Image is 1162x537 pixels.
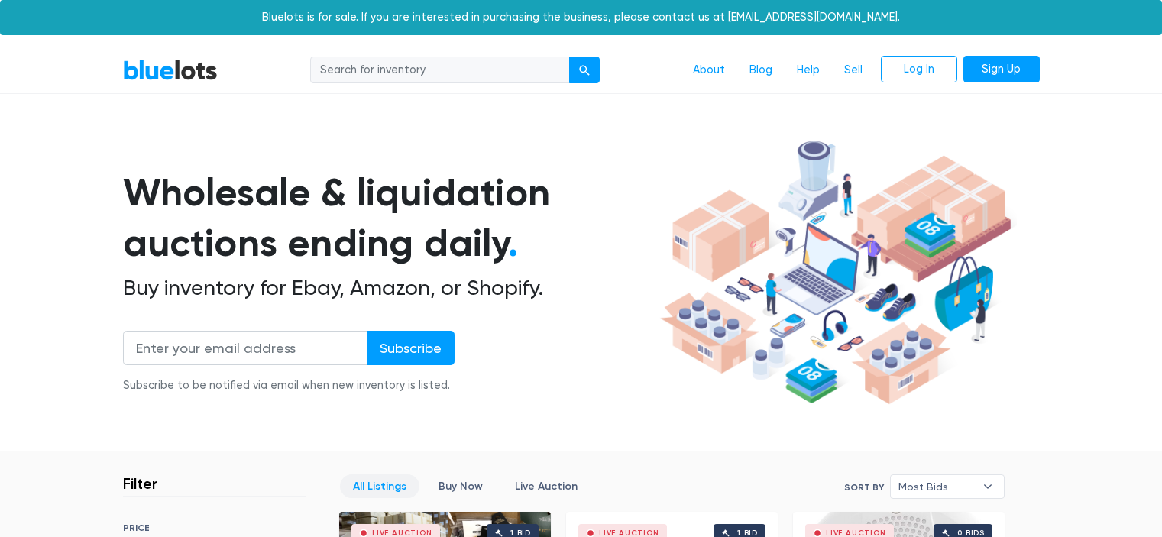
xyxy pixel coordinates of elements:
[963,56,1040,83] a: Sign Up
[367,331,455,365] input: Subscribe
[737,529,758,537] div: 1 bid
[123,331,367,365] input: Enter your email address
[310,57,570,84] input: Search for inventory
[655,134,1017,412] img: hero-ee84e7d0318cb26816c560f6b4441b76977f77a177738b4e94f68c95b2b83dbb.png
[898,475,975,498] span: Most Bids
[508,220,518,266] span: .
[844,480,884,494] label: Sort By
[681,56,737,85] a: About
[123,377,455,394] div: Subscribe to be notified via email when new inventory is listed.
[832,56,875,85] a: Sell
[372,529,432,537] div: Live Auction
[826,529,886,537] div: Live Auction
[510,529,531,537] div: 1 bid
[881,56,957,83] a: Log In
[123,474,157,493] h3: Filter
[426,474,496,498] a: Buy Now
[123,275,655,301] h2: Buy inventory for Ebay, Amazon, or Shopify.
[785,56,832,85] a: Help
[123,59,218,81] a: BlueLots
[340,474,419,498] a: All Listings
[502,474,591,498] a: Live Auction
[972,475,1004,498] b: ▾
[599,529,659,537] div: Live Auction
[123,522,306,533] h6: PRICE
[737,56,785,85] a: Blog
[123,167,655,269] h1: Wholesale & liquidation auctions ending daily
[957,529,985,537] div: 0 bids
